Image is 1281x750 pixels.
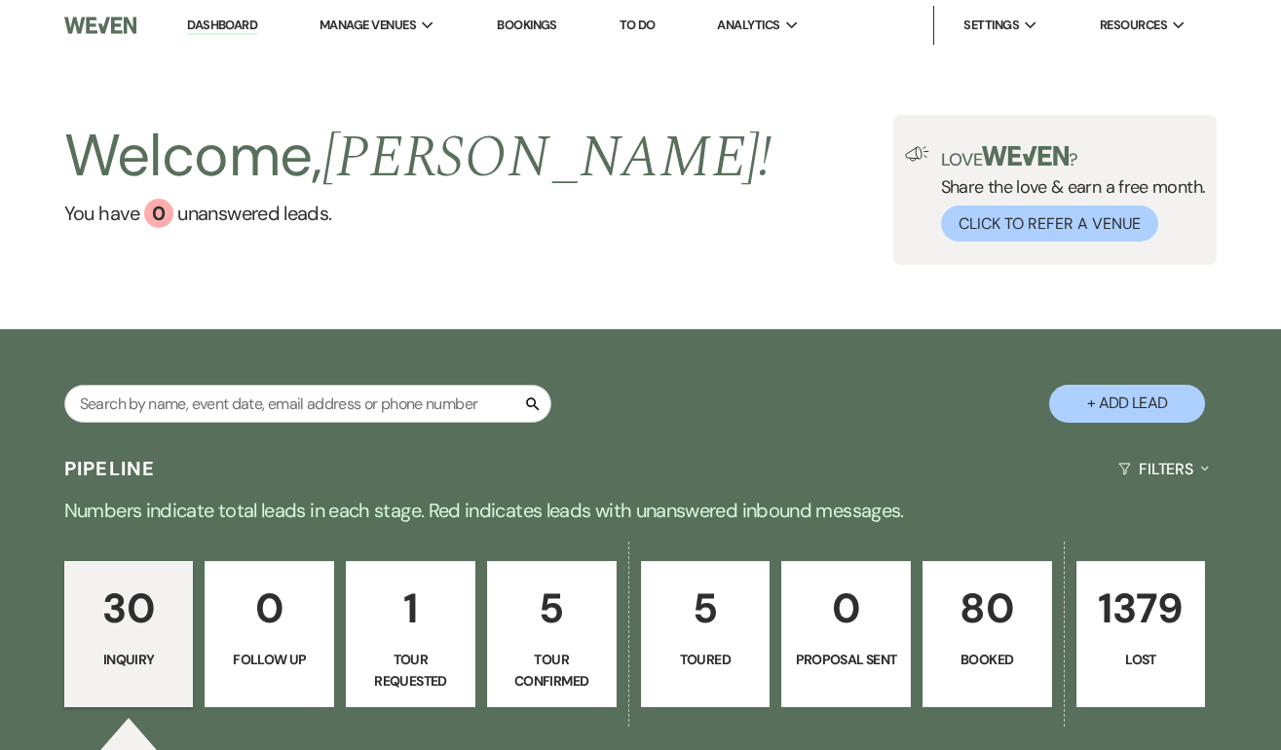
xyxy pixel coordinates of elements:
p: Lost [1089,649,1193,670]
span: Manage Venues [320,16,416,35]
h2: Welcome, [64,115,772,199]
button: + Add Lead [1049,385,1205,423]
img: weven-logo-green.svg [982,146,1069,166]
a: 0Proposal Sent [781,561,911,707]
p: 1379 [1089,576,1193,641]
p: 5 [500,576,604,641]
p: 0 [217,576,321,641]
input: Search by name, event date, email address or phone number [64,385,551,423]
a: You have 0 unanswered leads. [64,199,772,228]
p: 80 [935,576,1039,641]
a: 5Tour Confirmed [487,561,617,707]
button: Filters [1111,443,1217,495]
div: Share the love & earn a free month. [929,146,1206,242]
p: Inquiry [77,649,181,670]
a: 0Follow Up [205,561,334,707]
p: 1 [358,576,463,641]
p: Love ? [941,146,1206,169]
a: 1379Lost [1076,561,1206,707]
p: Toured [654,649,758,670]
span: Resources [1100,16,1167,35]
a: To Do [620,17,656,33]
a: Dashboard [187,17,257,35]
span: [PERSON_NAME] ! [322,113,772,203]
span: Settings [963,16,1019,35]
p: Tour Confirmed [500,649,604,693]
p: 0 [794,576,898,641]
a: 30Inquiry [64,561,194,707]
div: 0 [144,199,173,228]
a: 80Booked [923,561,1052,707]
span: Analytics [717,16,779,35]
p: 5 [654,576,758,641]
img: loud-speaker-illustration.svg [905,146,929,162]
a: Bookings [497,17,557,33]
p: Follow Up [217,649,321,670]
p: Proposal Sent [794,649,898,670]
a: 5Toured [641,561,771,707]
img: Weven Logo [64,5,137,46]
h3: Pipeline [64,455,156,482]
a: 1Tour Requested [346,561,475,707]
p: 30 [77,576,181,641]
p: Tour Requested [358,649,463,693]
button: Click to Refer a Venue [941,206,1158,242]
p: Booked [935,649,1039,670]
